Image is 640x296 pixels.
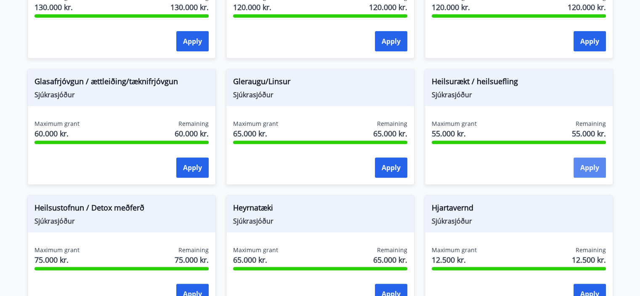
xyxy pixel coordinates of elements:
button: Apply [574,157,606,178]
span: 60.000 kr. [175,128,209,139]
button: Apply [574,31,606,51]
span: 65.000 kr. [233,128,278,139]
span: Heilsurækt / heilsuefling [432,76,606,90]
span: Hjartavernd [432,202,606,216]
span: Sjúkrasjóður [432,90,606,99]
span: Heyrnatæki [233,202,407,216]
span: 130.000 kr. [35,2,80,13]
span: Maximum grant [432,246,477,254]
span: 65.000 kr. [233,254,278,265]
span: Remaining [377,120,407,128]
span: Heilsustofnun / Detox meðferð [35,202,209,216]
span: Sjúkrasjóður [233,90,407,99]
span: Maximum grant [432,120,477,128]
button: Apply [176,31,209,51]
span: 130.000 kr. [170,2,209,13]
span: 12.500 kr. [572,254,606,265]
button: Apply [375,157,407,178]
span: 65.000 kr. [373,128,407,139]
span: Maximum grant [35,120,80,128]
span: 75.000 kr. [175,254,209,265]
span: 120.000 kr. [432,2,477,13]
span: Glasafrjóvgun / ættleiðing/tæknifrjóvgun [35,76,209,90]
span: 55.000 kr. [572,128,606,139]
span: Sjúkrasjóður [35,90,209,99]
span: 55.000 kr. [432,128,477,139]
span: Sjúkrasjóður [35,216,209,226]
span: Maximum grant [233,120,278,128]
span: 120.000 kr. [233,2,278,13]
span: 120.000 kr. [369,2,407,13]
span: Remaining [576,246,606,254]
span: 65.000 kr. [373,254,407,265]
span: Remaining [377,246,407,254]
span: 120.000 kr. [568,2,606,13]
span: Maximum grant [35,246,80,254]
span: 75.000 kr. [35,254,80,265]
span: Remaining [178,246,209,254]
button: Apply [375,31,407,51]
span: Gleraugu/Linsur [233,76,407,90]
span: 60.000 kr. [35,128,80,139]
span: 12.500 kr. [432,254,477,265]
span: Sjúkrasjóður [233,216,407,226]
button: Apply [176,157,209,178]
span: Remaining [178,120,209,128]
span: Maximum grant [233,246,278,254]
span: Remaining [576,120,606,128]
span: Sjúkrasjóður [432,216,606,226]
